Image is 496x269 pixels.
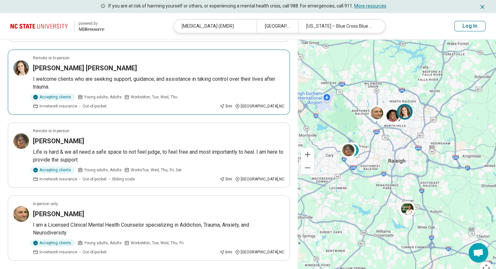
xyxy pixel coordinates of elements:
img: North Carolina State University [10,18,70,34]
h3: [PERSON_NAME] [33,136,84,146]
span: Out-of-pocket [83,103,107,109]
button: Log In [454,21,486,31]
p: I welcome clients who are seeking support, guidance, and assistance in taking control over their ... [33,75,284,91]
div: [GEOGRAPHIC_DATA], [GEOGRAPHIC_DATA] [257,20,298,33]
button: Zoom out [301,161,314,174]
span: Young adults, Adults [84,240,122,246]
div: Open chat [469,243,488,262]
span: In-network insurance [39,176,77,182]
p: In-person only [33,201,58,207]
span: Works Mon, Tue, Wed, Thu [131,94,177,100]
div: [GEOGRAPHIC_DATA] , NC [235,176,284,182]
div: [MEDICAL_DATA] (EMDR) [174,20,257,33]
span: Young adults, Adults [84,94,122,100]
p: If you are at risk of harming yourself or others, or experiencing a mental health crisis, call 98... [108,3,386,9]
h3: [PERSON_NAME] [33,209,84,219]
div: Accepting clients [30,93,75,101]
div: 5 mi [219,103,232,109]
div: [US_STATE] – Blue Cross Blue Shield [298,20,381,33]
div: [GEOGRAPHIC_DATA] , NC [235,103,284,109]
div: Accepting clients [30,166,75,174]
p: Remote or In-person [33,55,69,61]
div: powered by [79,21,104,26]
div: 2 [344,142,360,158]
span: Works Tue, Wed, Thu, Fri, Sat [131,167,182,173]
span: Sliding scale [112,176,135,182]
p: Life is hard & we all need a safe space to not feel judge, to feel free and most importantly to h... [33,148,284,164]
button: Dismiss [479,3,486,10]
span: Out-of-pocket [83,249,107,255]
a: More resources [354,3,386,8]
span: Out-of-pocket [83,176,107,182]
div: Accepting clients [30,239,75,247]
h3: [PERSON_NAME] [PERSON_NAME] [33,64,137,73]
button: Zoom in [301,148,314,161]
div: [GEOGRAPHIC_DATA] , NC [235,249,284,255]
span: In-network insurance [39,249,77,255]
a: North Carolina State University powered by [10,18,104,34]
div: 6 mi [219,249,232,255]
div: 5 mi [219,176,232,182]
span: In-network insurance [39,103,77,109]
p: I am a Licensed Clinical Mental Health Counselor specializing in Addiction, Trauma, Anxiety, and ... [33,221,284,237]
span: Young adults, Adults [84,167,122,173]
span: Works Mon, Tue, Wed, Thu, Fri [131,240,184,246]
p: Remote or In-person [33,128,69,134]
